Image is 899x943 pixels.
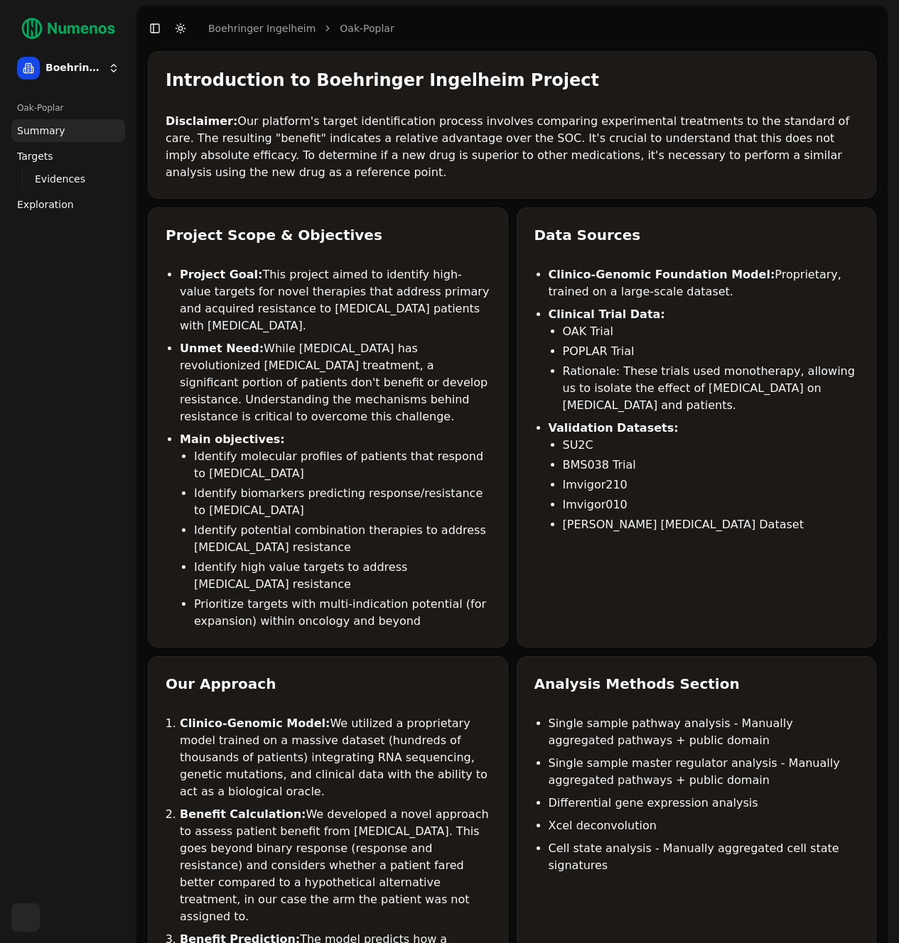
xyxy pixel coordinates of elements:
div: Project Scope & Objectives [166,225,490,245]
li: Prioritize targets with multi-indication potential (for expansion) within oncology and beyond [194,596,490,630]
li: OAK Trial [563,323,859,340]
strong: Unmet Need: [180,342,264,355]
strong: Clinico-Genomic Foundation Model: [549,268,775,281]
li: This project aimed to identify high-value targets for novel therapies that address primary and ac... [180,266,490,334]
strong: Clinical Trial Data: [549,307,665,321]
strong: Disclaimer: [166,114,237,128]
p: Our platform's target identification process involves comparing experimental treatments to the st... [166,113,858,181]
div: Introduction to Boehringer Ingelheim Project [166,69,858,92]
span: Evidences [35,172,85,186]
img: Numenos [11,11,125,45]
span: Targets [17,149,53,163]
li: We developed a novel approach to assess patient benefit from [MEDICAL_DATA]. This goes beyond bin... [180,806,490,925]
li: We utilized a proprietary model trained on a massive dataset (hundreds of thousands of patients) ... [180,715,490,800]
a: Evidences [29,169,108,189]
div: Oak-Poplar [11,97,125,119]
li: Single sample pathway analysis - Manually aggregated pathways + public domain [549,715,859,749]
a: Targets [11,145,125,168]
li: While [MEDICAL_DATA] has revolutionized [MEDICAL_DATA] treatment, a significant portion of patien... [180,340,490,425]
li: Differential gene expression analysis [549,795,859,812]
a: Oak-Poplar [340,21,394,36]
li: Cell state analysis - Manually aggregated cell state signatures [549,840,859,874]
li: SU2C [563,437,859,454]
strong: Benefit Calculation: [180,807,306,821]
li: Identify biomarkers predicting response/resistance to [MEDICAL_DATA] [194,485,490,519]
span: Boehringer Ingelheim [45,62,102,75]
strong: Project Goal: [180,268,262,281]
strong: Clinico-Genomic Model: [180,716,330,730]
button: Boehringer Ingelheim [11,51,125,85]
li: Identify potential combination therapies to address [MEDICAL_DATA] resistance [194,522,490,556]
li: [PERSON_NAME] [MEDICAL_DATA] Dataset [563,516,859,533]
li: Identify high value targets to address [MEDICAL_DATA] resistance [194,559,490,593]
li: Imvigor010 [563,496,859,513]
a: Exploration [11,193,125,216]
strong: Validation Datasets: [549,421,679,435]
nav: breadcrumb [208,21,394,36]
li: Imvigor210 [563,476,859,494]
li: Single sample master regulator analysis - Manually aggregated pathways + public domain [549,755,859,789]
div: Our Approach [166,674,490,694]
span: Exploration [17,197,74,212]
li: BMS038 Trial [563,457,859,474]
div: Data Sources [534,225,859,245]
li: Identify molecular profiles of patients that respond to [MEDICAL_DATA] [194,448,490,482]
span: Summary [17,124,65,138]
strong: Main objectives: [180,432,285,446]
li: Xcel deconvolution [549,817,859,834]
li: POPLAR Trial [563,343,859,360]
div: Analysis Methods Section [534,674,859,694]
li: Proprietary, trained on a large-scale dataset. [549,266,859,300]
a: Summary [11,119,125,142]
a: Boehringer Ingelheim [208,21,316,36]
li: Rationale: These trials used monotherapy, allowing us to isolate the effect of [MEDICAL_DATA] on ... [563,363,859,414]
